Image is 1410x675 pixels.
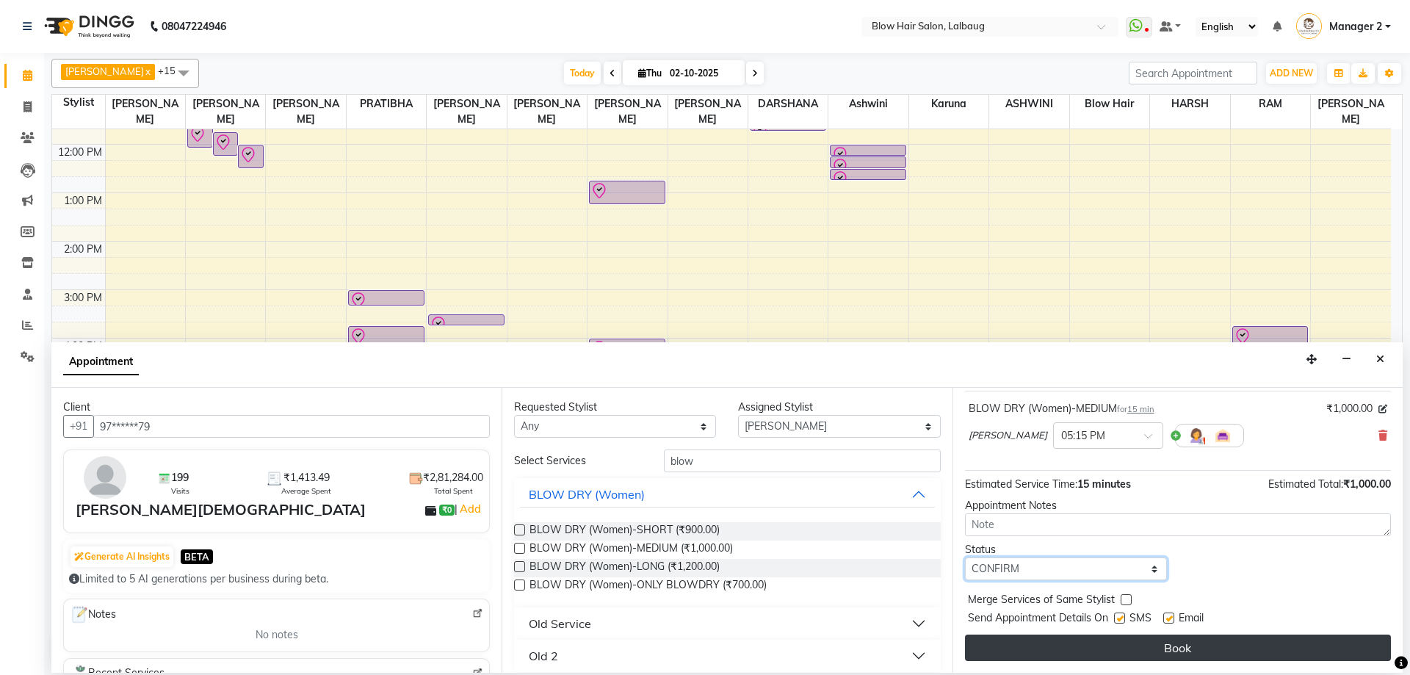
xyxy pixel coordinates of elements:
span: ASHWINI [989,95,1069,113]
div: [PERSON_NAME] NEW, TK07, 12:30 PM-12:45 PM, Full Legs Waxing [831,170,905,179]
input: 2025-10-02 [665,62,739,84]
span: [PERSON_NAME] [65,65,144,77]
div: [PERSON_NAME] [DATE], TK01, 12:00 PM-12:30 PM, HAIR CUT (Men)-CREATIVE STYLE DIRECTOR [239,145,263,167]
span: ADD NEW [1270,68,1313,79]
div: 4:00 PM [61,339,105,354]
b: 08047224946 [162,6,226,47]
button: BLOW DRY (Women) [520,481,934,508]
span: ₹1,413.49 [283,470,330,486]
span: HARSH [1150,95,1229,113]
span: +15 [158,65,187,76]
div: [PERSON_NAME], TK11, 03:45 PM-04:45 PM, GLOBAL COLOUR (Women)-MEDIUM [349,327,424,373]
button: Old Service [520,610,934,637]
span: BLOW DRY (Women)-SHORT (₹900.00) [529,522,720,541]
span: [PERSON_NAME] [427,95,506,129]
span: RAM [1231,95,1310,113]
span: Today [564,62,601,84]
span: ₹0 [439,505,455,516]
div: [PERSON_NAME], TK06, 11:35 AM-12:05 PM, HAIR CUT (Men)-CREATIVE STYLE DIRECTOR [188,125,212,147]
span: | [455,500,483,518]
span: BLOW DRY (Women)-ONLY BLOWDRY (₹700.00) [529,577,767,596]
span: BETA [181,549,213,563]
span: ₹1,000.00 [1326,401,1373,416]
div: [PERSON_NAME] NEW, TK07, 12:00 PM-12:15 PM, Full Arms Waxing [831,145,905,155]
span: [PERSON_NAME] [668,95,748,129]
div: FERZINE [PERSON_NAME], TK04, 03:30 PM-03:45 PM, Inoa Root Touch Up Women [429,315,504,325]
div: WAKING, TK09, 12:45 PM-01:15 PM, HAIR CUT (Men)-CREATIVE STYLE DIRECTOR [590,181,665,203]
i: Edit price [1378,405,1387,414]
div: FERZINE [PERSON_NAME], TK04, 03:45 PM-04:30 PM, HAND & FEET CARE (Women)-REGULAR PEDICURE [1233,327,1308,361]
span: 15 minutes [1077,477,1131,491]
div: [PERSON_NAME] NEW, TK07, 12:15 PM-12:30 PM, Under Arms Waxing [831,157,905,167]
div: Status [965,542,1167,557]
div: 1:00 PM [61,193,105,209]
span: [PERSON_NAME] [507,95,587,129]
span: Ashwini [828,95,908,113]
div: Stylist [52,95,105,110]
a: Add [458,500,483,518]
div: [PERSON_NAME], TK06, 11:45 AM-12:15 PM, HAIR CUT (Men)-[PERSON_NAME] TRIM / SHAVE [214,133,238,155]
div: BLOW DRY (Women)-MEDIUM [969,401,1154,416]
img: logo [37,6,138,47]
span: Estimated Total: [1268,477,1343,491]
img: Hairdresser.png [1187,427,1205,444]
span: ₹2,81,284.00 [423,470,483,486]
span: No notes [256,627,298,643]
span: Email [1179,610,1204,629]
span: Manager 2 [1329,19,1382,35]
button: Generate AI Insights [70,546,173,567]
span: BLOW DRY (Women)-MEDIUM (₹1,000.00) [529,541,733,559]
button: Close [1370,348,1391,371]
input: Search Appointment [1129,62,1257,84]
span: Estimated Service Time: [965,477,1077,491]
span: Send Appointment Details On [968,610,1108,629]
span: Appointment [63,349,139,375]
button: ADD NEW [1266,63,1317,84]
span: [PERSON_NAME] [587,95,667,129]
span: 15 min [1127,404,1154,414]
span: karuna [909,95,988,113]
div: Select Services [503,453,652,469]
span: SMS [1129,610,1151,629]
div: Assigned Stylist [738,400,940,415]
span: DARSHANA [748,95,828,113]
span: Thu [634,68,665,79]
span: Blow Hair [1070,95,1149,113]
span: Total Spent [434,486,473,497]
div: Client [63,400,490,415]
img: Interior.png [1214,427,1232,444]
span: [PERSON_NAME] [1311,95,1391,129]
span: [PERSON_NAME] [106,95,185,129]
span: Notes [70,605,116,624]
div: BLOW DRY (Women) [529,486,645,503]
div: 12:00 PM [55,145,105,160]
span: [PERSON_NAME] [266,95,345,129]
div: [PERSON_NAME], TK13, 04:00 PM-05:00 PM, HAIR SPA WOMEN (Biotop) (Women)-LONG [590,339,665,386]
a: x [144,65,151,77]
span: ₹1,000.00 [1343,477,1391,491]
div: Requested Stylist [514,400,716,415]
img: Manager 2 [1296,13,1322,39]
div: Old Service [529,615,591,632]
span: 199 [171,470,189,486]
span: Visits [171,486,189,497]
span: PRATIBHA [347,95,426,113]
span: BLOW DRY (Women)-LONG (₹1,200.00) [529,559,720,577]
button: Old 2 [520,643,934,669]
img: avatar [84,456,126,499]
div: Appointment Notes [965,498,1391,513]
input: Search by service name [664,450,941,472]
input: Search by Name/Mobile/Email/Code [93,415,490,438]
span: [PERSON_NAME] [186,95,265,129]
span: Merge Services of Same Stylist [968,592,1115,610]
div: Limited to 5 AI generations per business during beta. [69,571,484,587]
div: [PERSON_NAME][DEMOGRAPHIC_DATA] [76,499,366,521]
span: Average Spent [281,486,331,497]
button: +91 [63,415,94,438]
button: Book [965,635,1391,661]
div: 2:00 PM [61,242,105,257]
span: [PERSON_NAME] [969,428,1047,443]
div: ZAMAIDA, TK10, 03:00 PM-03:20 PM, HAIR SPA WOMEN (Biotop) (Women)-LONG [349,291,424,305]
div: 3:00 PM [61,290,105,306]
small: for [1117,404,1154,414]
